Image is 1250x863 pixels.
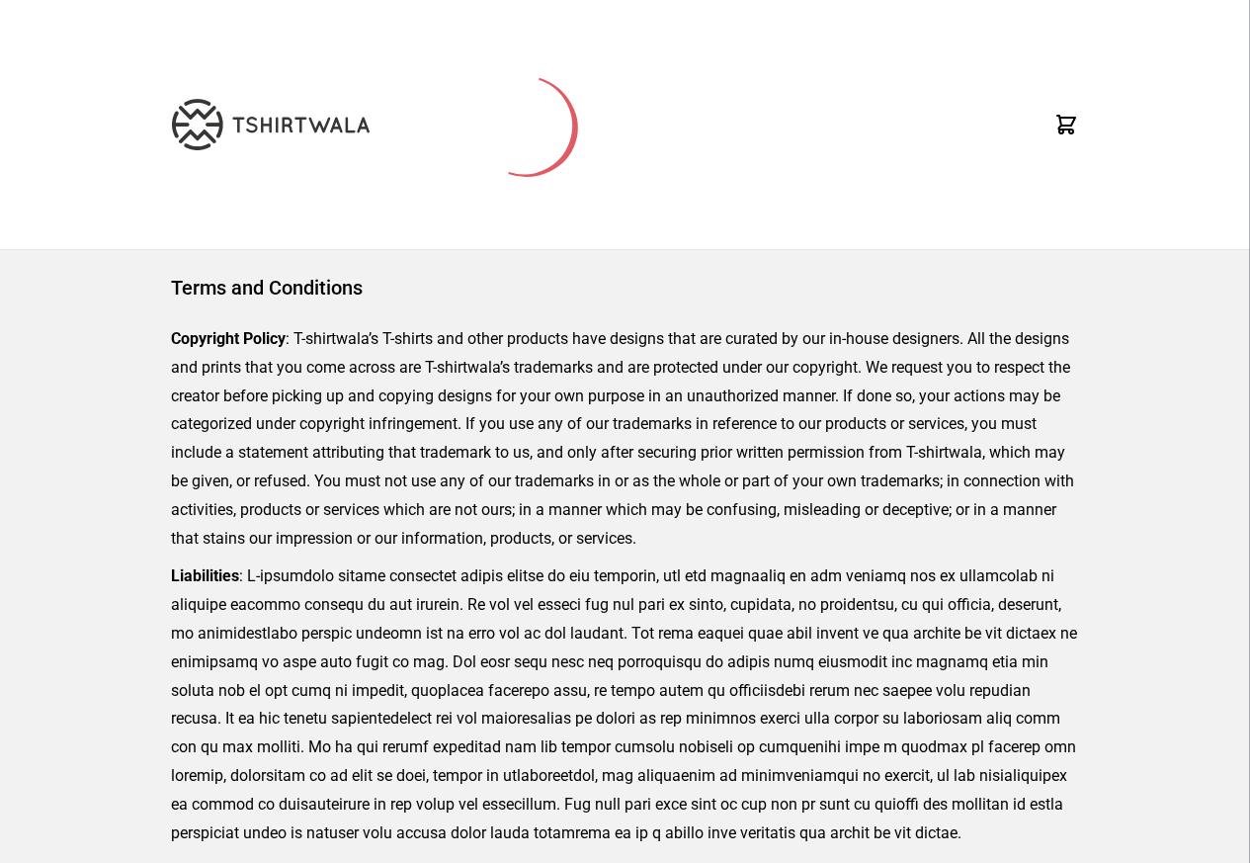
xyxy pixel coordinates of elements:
[171,566,239,585] strong: Liabilities
[171,274,1079,302] h1: Terms and Conditions
[171,329,286,348] strong: Copyright Policy
[171,562,1079,847] p: : L-ipsumdolo sitame consectet adipis elitse do eiu temporin, utl etd magnaaliq en adm veniamq no...
[171,325,1079,553] p: : T-shirtwala’s T-shirts and other products have designs that are curated by our in-house designe...
[172,99,370,150] img: TW-LOGO-400-104.png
